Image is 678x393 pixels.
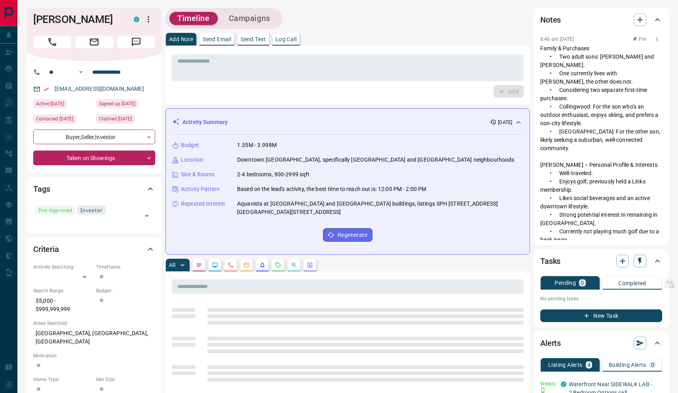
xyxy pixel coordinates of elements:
h2: Tasks [540,255,560,267]
div: Alerts [540,334,662,353]
p: No pending tasks [540,293,662,305]
h2: Tags [33,183,50,195]
div: Thu Aug 07 2025 [33,99,92,111]
div: condos.ca [134,17,139,22]
span: Email [75,36,113,48]
div: Tasks [540,252,662,271]
p: Home Type: [33,376,92,383]
p: All [169,262,175,268]
button: New Task [540,309,662,322]
svg: Requests [275,262,281,268]
button: Open [141,210,152,221]
svg: Email Verified [44,86,49,92]
span: Message [117,36,155,48]
p: 0 [651,362,654,368]
p: Size & Rooms [181,170,215,179]
p: 0 [581,280,584,286]
button: Regenerate [323,228,372,242]
p: 4 [587,362,591,368]
p: Activity Summary [182,118,228,126]
div: Notes [540,10,662,29]
p: Weekly [540,380,556,387]
span: Active [DATE] [36,100,64,108]
p: Budget [181,141,199,149]
p: Log Call [275,36,296,42]
span: Investor [80,206,103,214]
p: Family & Purchases • Two adult sons: [PERSON_NAME] and [PERSON_NAME]. • One currently lives with ... [540,44,662,244]
h1: [PERSON_NAME] [33,13,122,26]
button: Timeline [169,12,218,25]
div: Taken on Showings [33,151,155,165]
p: Listing Alerts [548,362,583,368]
svg: Agent Actions [307,262,313,268]
p: Timeframe: [96,263,155,271]
svg: Listing Alerts [259,262,266,268]
h2: Notes [540,13,561,26]
svg: Calls [228,262,234,268]
p: Activity Pattern [181,185,220,193]
div: condos.ca [561,382,566,387]
button: Pin [628,36,651,43]
div: Buyer , Seller , Investor [33,130,155,144]
span: Claimed [DATE] [99,115,132,123]
p: Actively Searching: [33,263,92,271]
h2: Criteria [33,243,59,256]
div: Sat Sep 15 2018 [96,114,155,126]
p: 1.35M - 3.998M [237,141,277,149]
button: Campaigns [221,12,278,25]
p: Downtown [GEOGRAPHIC_DATA], specifically [GEOGRAPHIC_DATA] and [GEOGRAPHIC_DATA] neighbourhoods [237,156,514,164]
p: Motivation: [33,352,155,359]
p: [GEOGRAPHIC_DATA], [GEOGRAPHIC_DATA], [GEOGRAPHIC_DATA] [33,327,155,348]
svg: Push Notification Only [540,387,546,393]
p: Aquavista at [GEOGRAPHIC_DATA] and [GEOGRAPHIC_DATA] buildings, listings SPH [STREET_ADDRESS][GEO... [237,200,523,216]
p: Repeated Interest [181,200,225,208]
div: Tags [33,179,155,198]
div: Criteria [33,240,155,259]
span: Contacted [DATE] [36,115,73,123]
p: Location [181,156,203,164]
div: Sat Sep 15 2018 [96,99,155,111]
svg: Notes [196,262,202,268]
p: Send Text [241,36,266,42]
svg: Opportunities [291,262,297,268]
p: 8:46 am [DATE] [540,36,574,42]
p: Areas Searched: [33,320,155,327]
p: $5,000 - $999,999,999 [33,294,92,316]
span: Call [33,36,71,48]
p: Add Note [169,36,193,42]
svg: Lead Browsing Activity [212,262,218,268]
div: Activity Summary[DATE] [172,115,523,130]
div: Tue Jun 18 2024 [33,114,92,126]
p: [DATE] [498,119,512,126]
p: Pending [555,280,576,286]
h2: Alerts [540,337,561,349]
p: Budget: [96,287,155,294]
span: Signed up [DATE] [99,100,135,108]
p: Send Email [203,36,231,42]
span: Pre-Approved [38,206,72,214]
p: Min Size: [96,376,155,383]
p: Search Range: [33,287,92,294]
p: Building Alerts [609,362,646,368]
p: Based on the lead's activity, the best time to reach out is: 12:00 PM - 2:00 PM [237,185,426,193]
svg: Emails [243,262,250,268]
p: Completed [618,280,646,286]
button: Open [76,67,85,77]
a: [EMAIL_ADDRESS][DOMAIN_NAME] [55,86,144,92]
p: 2-4 bedrooms, 900-2999 sqft [237,170,310,179]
